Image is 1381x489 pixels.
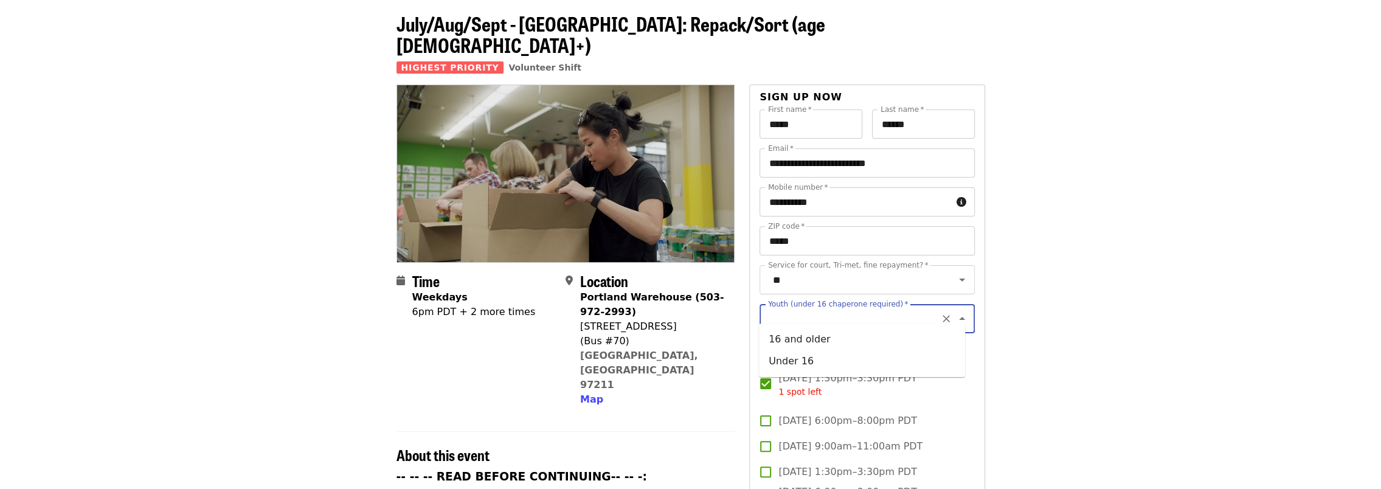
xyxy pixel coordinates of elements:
[396,275,405,286] i: calendar icon
[872,109,975,139] input: Last name
[954,271,971,288] button: Open
[580,291,724,317] strong: Portland Warehouse (503-972-2993)
[778,465,916,479] span: [DATE] 1:30pm–3:30pm PDT
[768,262,929,269] label: Service for court, Tri-met, fine repayment?
[778,387,822,397] span: 1 spot left
[396,444,490,465] span: About this event
[768,106,812,113] label: First name
[760,109,862,139] input: First name
[759,350,965,372] li: Under 16
[580,319,725,334] div: [STREET_ADDRESS]
[760,91,842,103] span: Sign up now
[412,291,468,303] strong: Weekdays
[508,63,581,72] a: Volunteer Shift
[957,196,966,208] i: circle-info icon
[580,350,698,390] a: [GEOGRAPHIC_DATA], [GEOGRAPHIC_DATA] 97211
[396,9,825,59] span: July/Aug/Sept - [GEOGRAPHIC_DATA]: Repack/Sort (age [DEMOGRAPHIC_DATA]+)
[768,145,794,152] label: Email
[412,270,440,291] span: Time
[580,392,603,407] button: Map
[760,226,974,255] input: ZIP code
[396,470,647,483] strong: -- -- -- READ BEFORE CONTINUING-- -- -:
[580,394,603,405] span: Map
[759,328,965,350] li: 16 and older
[881,106,924,113] label: Last name
[778,371,916,398] span: [DATE] 1:30pm–3:30pm PDT
[938,310,955,327] button: Clear
[768,300,908,308] label: Youth (under 16 chaperone required)
[768,223,805,230] label: ZIP code
[580,334,725,349] div: (Bus #70)
[580,270,628,291] span: Location
[768,184,828,191] label: Mobile number
[566,275,573,286] i: map-marker-alt icon
[760,187,951,217] input: Mobile number
[412,305,536,319] div: 6pm PDT + 2 more times
[954,310,971,327] button: Close
[778,414,916,428] span: [DATE] 6:00pm–8:00pm PDT
[396,61,504,74] span: Highest Priority
[778,439,922,454] span: [DATE] 9:00am–11:00am PDT
[397,85,735,262] img: July/Aug/Sept - Portland: Repack/Sort (age 8+) organized by Oregon Food Bank
[760,148,974,178] input: Email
